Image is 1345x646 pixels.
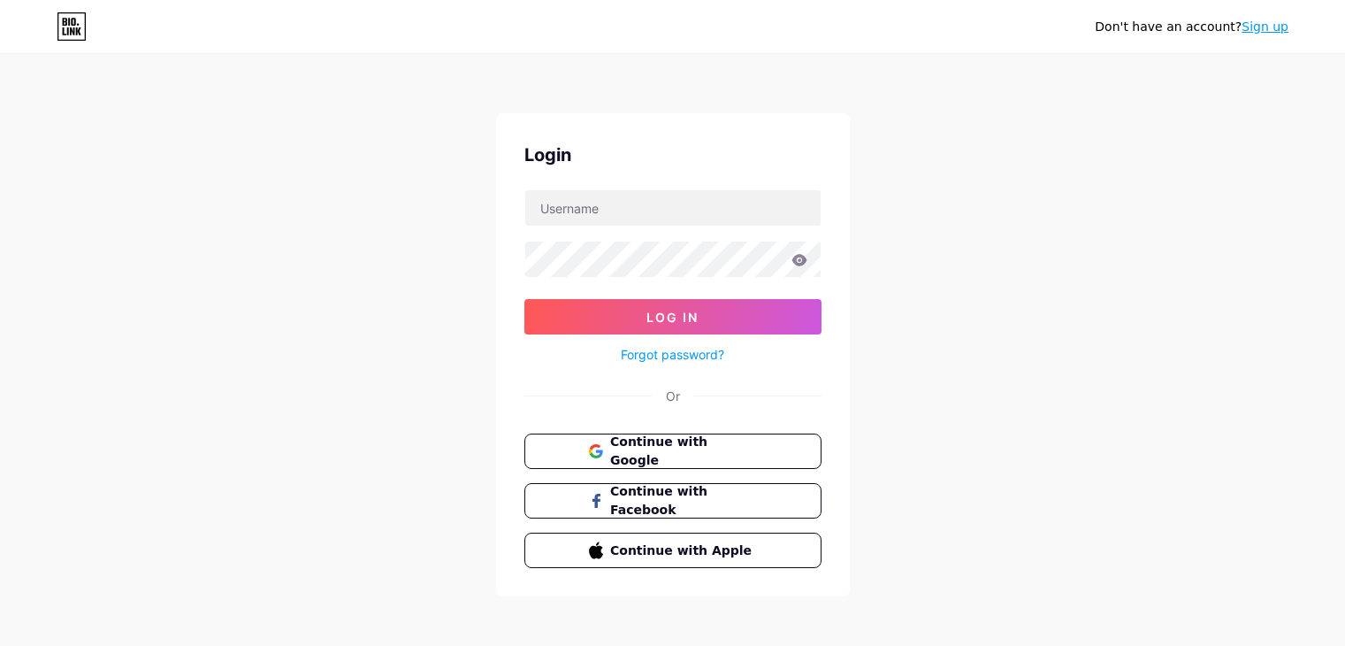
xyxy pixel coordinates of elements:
[610,542,756,560] span: Continue with Apple
[525,190,821,226] input: Username
[524,533,822,568] button: Continue with Apple
[524,299,822,335] button: Log In
[524,142,822,168] div: Login
[1095,18,1288,36] div: Don't have an account?
[621,345,724,364] a: Forgot password?
[666,387,680,405] div: Or
[524,483,822,519] button: Continue with Facebook
[646,310,699,325] span: Log In
[610,482,756,519] span: Continue with Facebook
[610,433,756,470] span: Continue with Google
[1242,19,1288,34] a: Sign up
[524,434,822,469] button: Continue with Google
